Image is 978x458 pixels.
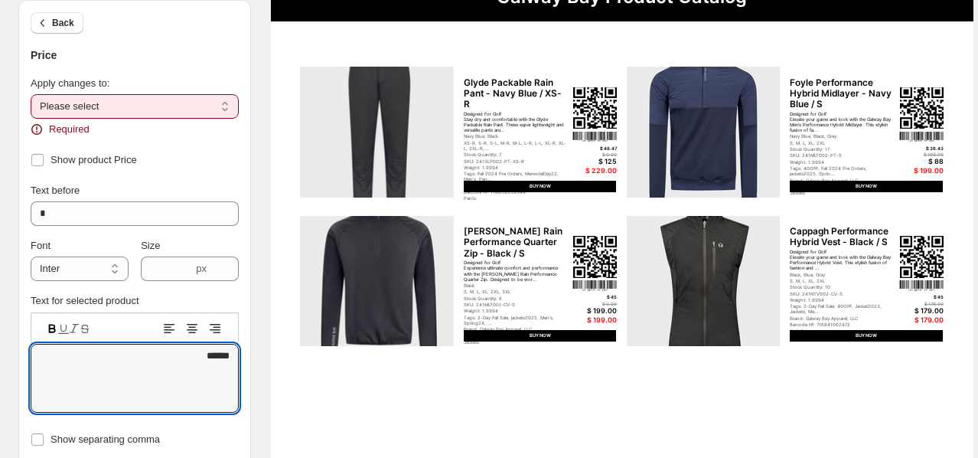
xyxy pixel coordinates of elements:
div: $ 179.00 [899,316,944,325]
div: SKU: 241MLT001-CV-S [464,302,568,307]
div: Brand: Galway Bay Apparel, LLC [790,178,894,183]
div: Stock Quantity: 10 [790,284,894,290]
div: Tags: Fall 2024 Pre Orders, MemorialDay22, Men's, Pan... [464,171,568,182]
div: $ 125 [572,158,617,166]
div: Foyle Performance Hybrid Midlayer - Navy Blue / S [790,77,894,110]
div: [PERSON_NAME] Rain Performance Quarter Zip - Black / S [464,226,568,259]
div: $ 199.00 [572,316,617,325]
button: Back [31,12,83,34]
div: Jackets [790,328,894,333]
span: Size [141,240,160,251]
img: qrcode [900,87,944,129]
div: SKU: 2413LP002-PT-XS-R [464,159,568,164]
span: Back [52,17,74,29]
div: Pants [464,195,568,201]
div: Designed For Golf Stay dry and comfortable with the Glyde Packable Rain Pant. These super lightwe... [464,111,568,133]
img: primaryImage [300,216,453,347]
span: Price [31,49,57,61]
div: XS-R, S-R, S-L, M-R, M-L, L-R, L-L, XL-R, XL-L, 2XL-R,... [464,140,568,151]
div: BUY NOW [464,330,617,342]
div: Stock Quantity: 6 [464,296,568,301]
span: Apply changes to: [31,77,109,89]
div: Tags: 2-Day Fall Sale, 40OFF, Jacket2023, Jackets, Me... [790,303,894,314]
div: Weight: 1.9994 [790,297,894,303]
div: Jackets [790,190,894,195]
img: barcode [572,280,617,291]
div: $ 179.00 [899,307,944,316]
img: primaryImage [627,67,780,198]
span: Required [49,122,90,137]
div: Brand: Galway Bay Apparel, LLC [464,326,568,332]
div: S, M, L, XL, 2XL, 3XL [464,289,568,294]
div: Stock Quantity: 17 [790,146,894,152]
img: primaryImage [627,216,780,347]
div: $ 45 [899,294,944,299]
img: barcode [899,280,944,291]
img: qrcode [900,236,944,278]
label: Text for selected product [31,295,139,306]
div: Weight: 1.9994 [464,308,568,313]
div: $ 199.00 [899,152,944,157]
div: Navy Blue, Black [464,133,568,139]
div: SKU: 241MLT002-PT-S [790,152,894,158]
div: BUY NOW [790,181,943,192]
div: $ 0.00 [572,152,617,157]
div: Tags: 2-Day Fall Sale, jackets2025, Men's, Spring24, ... [464,315,568,326]
div: Designed for Golf Elevate your game and look with the Galway Bay Men's Performance Hybrid Midlaye... [790,111,894,133]
div: BUY NOW [790,330,943,342]
div: $ 48.47 [572,146,617,151]
div: $ 36.43 [899,146,944,151]
img: qrcode [573,87,617,129]
div: Weight: 1.9994 [464,165,568,170]
div: Stock Quantity: 7 [464,152,568,157]
div: Brand: Galway Bay Apparel, LLC [790,316,894,321]
div: Glyde Packable Rain Pant - Navy Blue / XS-R [464,77,568,110]
div: Weight: 1.9994 [790,159,894,165]
div: BUY NOW [464,181,617,192]
div: Cappagh Performance Hybrid Vest - Black / S [790,226,894,248]
div: Designed for Golf Elevate your game and look with the Galway Bay Performance Hybrid Vest. This st... [790,249,894,271]
div: $ 88 [899,158,944,166]
div: S, M, L, XL, 2XL [790,140,894,146]
div: $ 199.00 [899,167,944,175]
div: $ 199.00 [572,307,617,316]
div: Tags: 40OFF, Fall 2024 Pre Orders, jackets2025, Sprin... [790,165,894,176]
div: Black [464,283,568,288]
div: S, M, L, XL, 2XL [790,278,894,283]
div: $ 229.00 [572,167,617,175]
div: Jackets [464,339,568,345]
div: SKU: 241NTV002-CV-S [790,291,894,296]
div: $ 0.00 [572,301,617,306]
div: Black, Blue, Gray [790,272,894,277]
div: $ 45 [572,294,617,299]
span: px [196,263,207,274]
span: Font [31,240,51,251]
span: Show product Price [51,154,137,165]
img: barcode [572,132,617,142]
div: Designed for Golf Experience ultimate comfort and performance with the [PERSON_NAME] Rain Perform... [464,260,568,282]
img: qrcode [573,236,617,278]
div: Barcode №: 716841062472 [790,322,894,327]
img: barcode [899,132,944,142]
div: Navy Blue, Black, Gray [790,133,894,139]
img: primaryImage [300,67,453,198]
span: Text before [31,185,80,196]
span: Show separating comma [51,433,160,445]
div: $ 179.00 [899,301,944,306]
